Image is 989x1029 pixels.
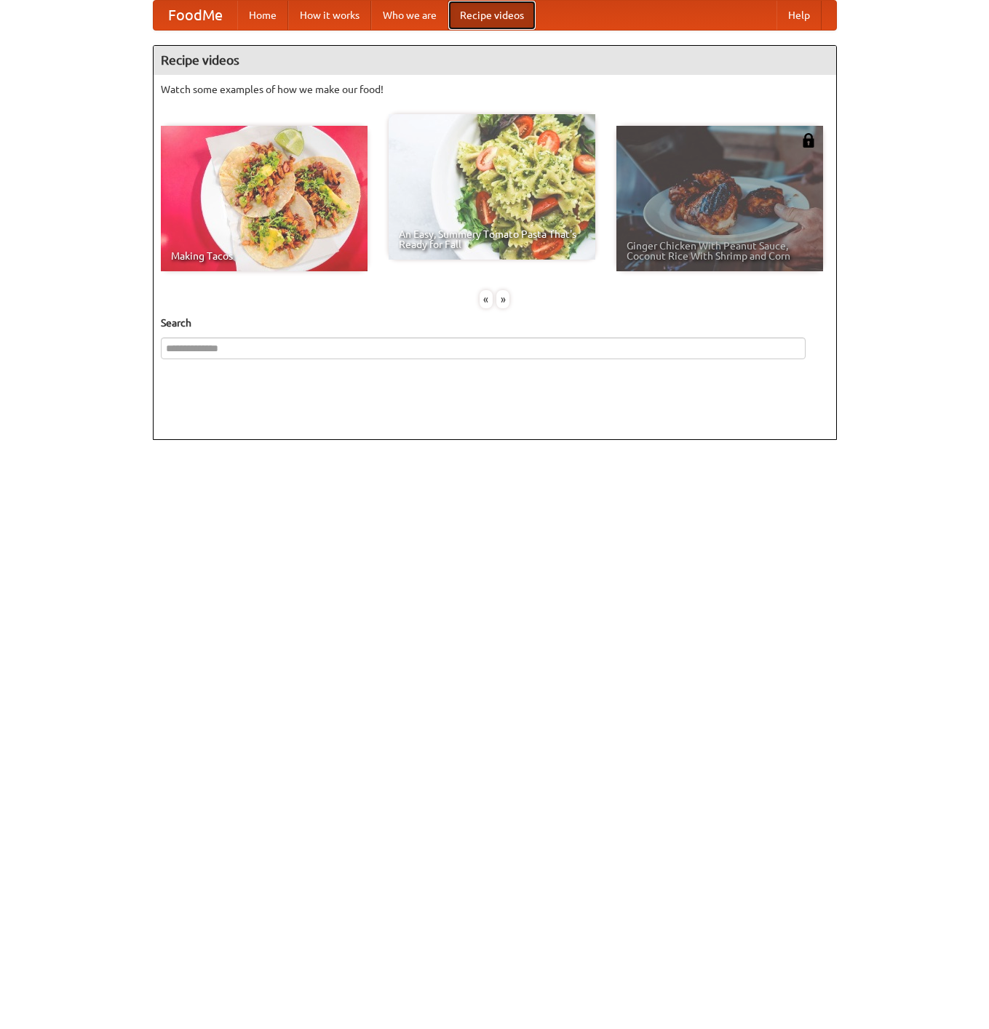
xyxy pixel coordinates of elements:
h5: Search [161,316,829,330]
a: How it works [288,1,371,30]
a: Home [237,1,288,30]
a: Making Tacos [161,126,368,271]
a: Who we are [371,1,448,30]
a: Help [776,1,822,30]
div: « [480,290,493,308]
a: An Easy, Summery Tomato Pasta That's Ready for Fall [389,114,595,260]
span: An Easy, Summery Tomato Pasta That's Ready for Fall [399,229,585,249]
span: Making Tacos [171,251,357,261]
p: Watch some examples of how we make our food! [161,82,829,97]
a: FoodMe [154,1,237,30]
a: Recipe videos [448,1,536,30]
img: 483408.png [801,133,816,148]
h4: Recipe videos [154,46,836,75]
div: » [496,290,509,308]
